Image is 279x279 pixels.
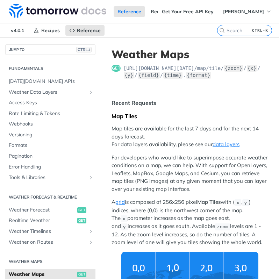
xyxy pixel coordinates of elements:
[250,27,270,34] kbd: CTRL-K
[9,174,86,181] span: Tools & Libraries
[9,89,86,96] span: Weather Data Layers
[88,90,94,95] button: Show subpages for Weather Data Layers
[112,65,121,72] span: get
[77,272,86,277] span: get
[163,72,183,79] label: {time}
[112,125,268,149] p: Map tiles are available for the last 7 days and for the next 14 days forecast. For data layers av...
[5,140,95,151] a: Formats
[65,25,105,36] a: Reference
[88,239,94,245] button: Show subpages for Weather on Routes
[9,228,86,235] span: Weather Timelines
[9,153,94,160] span: Pagination
[236,200,239,205] span: x
[5,87,95,98] a: Weather Data LayersShow subpages for Weather Data Layers
[186,72,211,79] label: {format}
[147,6,173,17] a: Recipes
[114,6,145,17] a: Reference
[247,65,257,72] label: {x}
[112,198,268,246] p: A is composed of 256x256 pixel with ( , ) indices, where (0,0) is the northwest corner of the map...
[5,215,95,226] a: Realtime Weatherget
[123,65,268,79] span: https://api.tomorrow.io/v4/map/tile/{zoom}/{x}/{y}/{field}/{time}.{format}
[5,119,95,129] a: Webhooks
[77,218,86,223] span: get
[224,65,243,72] label: {zoom}
[77,27,101,34] span: Reference
[219,28,225,33] svg: Search
[124,72,134,79] label: {y}
[112,48,268,60] h1: Weather Maps
[197,199,221,205] strong: Map Tiles
[5,65,95,72] h2: Fundamentals
[9,239,86,246] span: Weather on Routes
[9,142,94,149] span: Formats
[5,258,95,265] h2: Weather Maps
[9,99,94,106] span: Access Keys
[5,44,95,55] button: JUMP TOCTRL-/
[88,175,94,180] button: Show subpages for Tools & Libraries
[5,172,95,183] a: Tools & LibrariesShow subpages for Tools & Libraries
[9,217,76,224] span: Realtime Weather
[5,237,95,248] a: Weather on RoutesShow subpages for Weather on Routes
[76,47,92,52] span: CTRL-/
[112,154,268,193] p: For developers who would like to superimpose accurate weather conditions on a map, we can help. W...
[122,216,125,221] span: x
[9,207,76,214] span: Weather Forecast
[9,164,94,171] span: Error Handling
[7,25,28,36] span: v4.0.1
[9,78,94,85] span: [DATE][DOMAIN_NAME] APIs
[5,194,95,200] h2: Weather Forecast & realtime
[5,205,95,215] a: Weather Forecastget
[5,98,95,108] a: Access Keys
[158,6,217,17] a: Get Your Free API Key
[213,141,239,148] a: data layers
[115,199,125,205] a: grid
[9,121,94,128] span: Webhooks
[217,224,228,229] span: zoom
[5,108,95,119] a: Rate Limiting & Tokens
[112,113,268,120] div: Map Tiles
[9,110,94,117] span: Rate Limiting & Tokens
[5,130,95,140] a: Versioning
[77,207,86,213] span: get
[138,72,160,79] label: {field}
[112,99,156,107] div: Recent Requests
[9,131,94,138] span: Versioning
[5,76,95,87] a: [DATE][DOMAIN_NAME] APIs
[5,226,95,237] a: Weather TimelinesShow subpages for Weather Timelines
[30,25,64,36] a: Recipes
[5,162,95,172] a: Error Handling
[88,229,94,234] button: Show subpages for Weather Timelines
[244,200,247,205] span: y
[123,224,126,229] span: y
[5,151,95,162] a: Pagination
[219,6,276,17] button: [PERSON_NAME]
[9,4,106,18] img: Tomorrow.io Weather API Docs
[9,271,76,278] span: Weather Maps
[41,27,60,34] span: Recipes
[223,8,264,15] span: [PERSON_NAME]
